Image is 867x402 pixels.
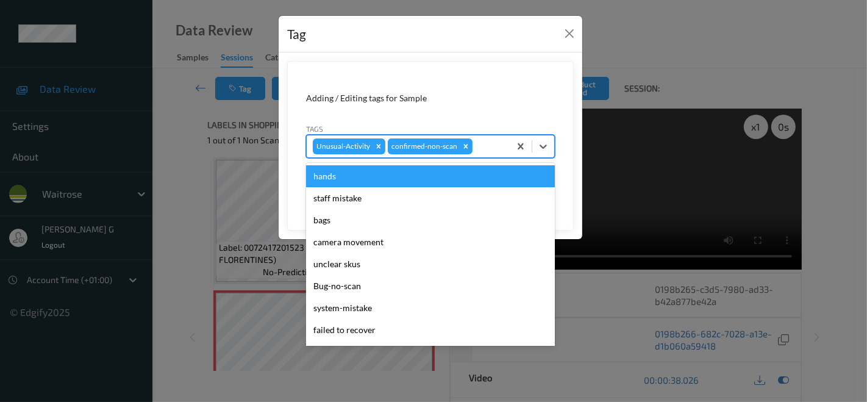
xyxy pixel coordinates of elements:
div: hands [306,165,555,187]
div: product recovered [306,341,555,363]
button: Close [561,25,578,42]
div: system-mistake [306,297,555,319]
label: Tags [306,123,323,134]
div: camera movement [306,231,555,253]
div: Remove confirmed-non-scan [459,138,473,154]
div: confirmed-non-scan [388,138,459,154]
div: bags [306,209,555,231]
div: Bug-no-scan [306,275,555,297]
div: unclear skus [306,253,555,275]
div: failed to recover [306,319,555,341]
div: staff mistake [306,187,555,209]
div: Adding / Editing tags for Sample [306,92,555,104]
div: Remove Unusual-Activity [372,138,385,154]
div: Unusual-Activity [313,138,372,154]
div: Tag [287,24,306,44]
